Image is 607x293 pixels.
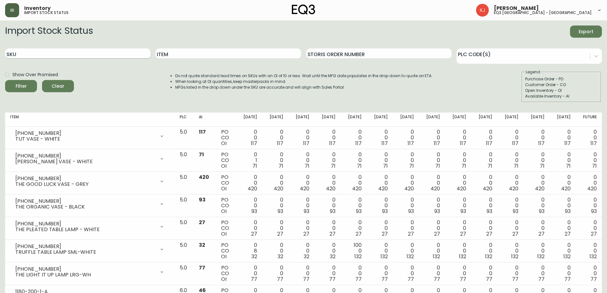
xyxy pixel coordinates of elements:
[199,219,205,226] span: 27
[494,11,592,15] h5: eq3 [GEOGRAPHIC_DATA] - [GEOGRAPHIC_DATA]
[525,76,598,82] div: Purchase Order - PO
[382,230,388,238] span: 27
[15,266,155,272] div: [PHONE_NUMBER]
[565,208,571,215] span: 93
[199,241,205,249] span: 32
[175,172,194,194] td: 5.0
[5,26,93,38] h2: Import Stock Status
[267,265,283,282] div: 0 0
[576,113,602,127] th: Future
[460,230,466,238] span: 27
[381,275,388,283] span: 77
[5,113,175,127] th: Item
[476,220,492,237] div: 0 0
[486,140,492,147] span: 117
[555,265,571,282] div: 0 0
[409,162,414,170] span: 71
[241,129,257,146] div: 0 0
[175,73,433,79] li: Do not quote standard lead times on SKUs with an OI of 10 or less. Wait until the MFG date popula...
[450,152,466,169] div: 0 0
[15,204,155,210] div: THE ORGANIC VASE - BLACK
[10,197,170,211] div: [PHONE_NUMBER]THE ORGANIC VASE - BLACK
[581,152,597,169] div: 0 0
[356,208,362,215] span: 93
[381,140,388,147] span: 117
[320,129,336,146] div: 0 0
[320,152,336,169] div: 0 0
[476,265,492,282] div: 0 0
[341,113,367,127] th: [DATE]
[248,185,257,192] span: 420
[293,242,309,260] div: 0 0
[251,253,257,260] span: 32
[460,275,466,283] span: 77
[175,262,194,285] td: 5.0
[486,275,492,283] span: 77
[529,242,545,260] div: 0 0
[292,4,315,15] img: logo
[555,129,571,146] div: 0 0
[175,113,194,127] th: PLC
[15,136,155,142] div: TUT VASE - WHITE
[320,220,336,237] div: 0 0
[293,174,309,192] div: 0 0
[357,162,362,170] span: 71
[380,253,388,260] span: 132
[278,208,283,215] span: 93
[430,185,440,192] span: 420
[398,152,414,169] div: 0 0
[10,152,170,166] div: [PHONE_NUMBER][PERSON_NAME] VASE - WHITE
[525,93,598,99] div: Available Inventory - AI
[419,113,445,127] th: [DATE]
[277,275,283,283] span: 77
[445,113,471,127] th: [DATE]
[502,197,518,214] div: 0 0
[424,242,440,260] div: 0 0
[497,113,524,127] th: [DATE]
[502,242,518,260] div: 0 0
[476,4,489,17] img: 24a625d34e264d2520941288c4a55f8e
[303,275,309,283] span: 77
[592,162,597,170] span: 71
[329,140,336,147] span: 117
[404,185,414,192] span: 420
[450,220,466,237] div: 0 0
[241,220,257,237] div: 0 0
[434,275,440,283] span: 77
[372,265,388,282] div: 0 0
[221,275,227,283] span: OI
[502,152,518,169] div: 0 0
[581,265,597,282] div: 0 0
[524,113,550,127] th: [DATE]
[42,80,74,92] button: Clear
[288,113,314,127] th: [DATE]
[346,197,362,214] div: 0 0
[329,230,336,238] span: 27
[566,162,571,170] span: 71
[293,197,309,214] div: 0 0
[194,113,216,127] th: AI
[251,275,257,283] span: 77
[538,140,545,147] span: 117
[355,275,362,283] span: 77
[398,129,414,146] div: 0 0
[346,152,362,169] div: 0 0
[529,129,545,146] div: 0 0
[355,140,362,147] span: 117
[221,197,231,214] div: PO CO
[476,242,492,260] div: 0 0
[367,113,393,127] th: [DATE]
[320,197,336,214] div: 0 0
[372,129,388,146] div: 0 0
[434,208,440,215] span: 93
[293,152,309,169] div: 0 0
[251,208,257,215] span: 93
[538,275,545,283] span: 77
[512,140,518,147] span: 117
[514,162,518,170] span: 71
[378,185,388,192] span: 420
[529,174,545,192] div: 0 0
[304,208,309,215] span: 93
[591,208,597,215] span: 93
[476,129,492,146] div: 0 0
